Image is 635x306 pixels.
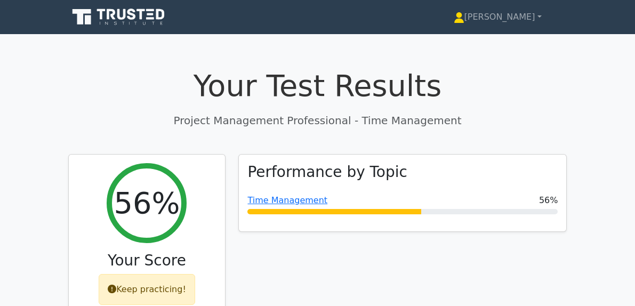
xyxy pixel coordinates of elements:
div: Keep practicing! [99,274,195,305]
span: 56% [539,194,558,207]
h1: Your Test Results [68,68,567,104]
a: Time Management [247,195,327,205]
p: Project Management Professional - Time Management [68,112,567,128]
a: [PERSON_NAME] [428,6,567,28]
h2: 56% [114,186,180,221]
h3: Your Score [77,252,217,270]
h3: Performance by Topic [247,163,407,181]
